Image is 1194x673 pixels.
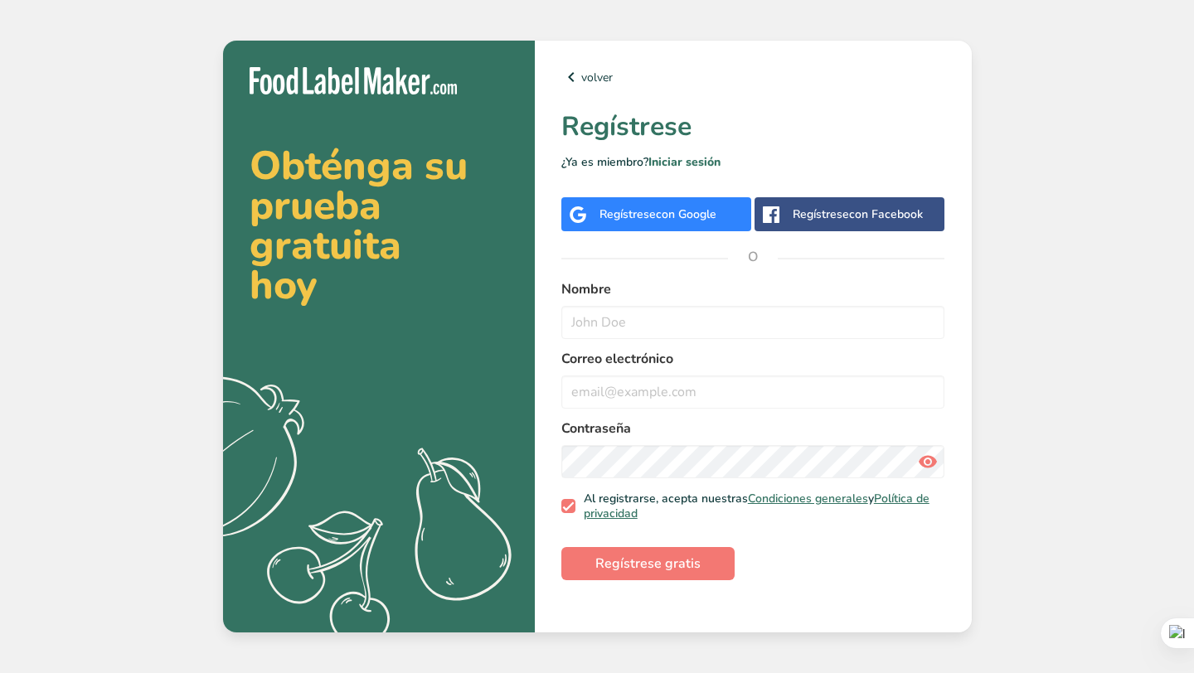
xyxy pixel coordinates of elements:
[561,547,735,580] button: Regístrese gratis
[561,306,945,339] input: John Doe
[748,491,868,506] a: Condiciones generales
[849,206,923,222] span: con Facebook
[584,491,929,521] a: Política de privacidad
[599,206,716,223] div: Regístrese
[561,67,945,87] a: volver
[561,349,945,369] label: Correo electrónico
[656,206,716,222] span: con Google
[793,206,923,223] div: Regístrese
[648,154,721,170] a: Iniciar sesión
[561,375,945,409] input: email@example.com
[250,67,457,94] img: Food Label Maker
[728,232,778,282] span: O
[250,146,508,305] h2: Obténga su prueba gratuita hoy
[561,279,945,299] label: Nombre
[561,419,945,438] label: Contraseña
[575,491,939,520] span: Al registrarse, acepta nuestras y
[561,107,945,147] h1: Regístrese
[595,554,701,574] span: Regístrese gratis
[561,153,945,171] p: ¿Ya es miembro?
